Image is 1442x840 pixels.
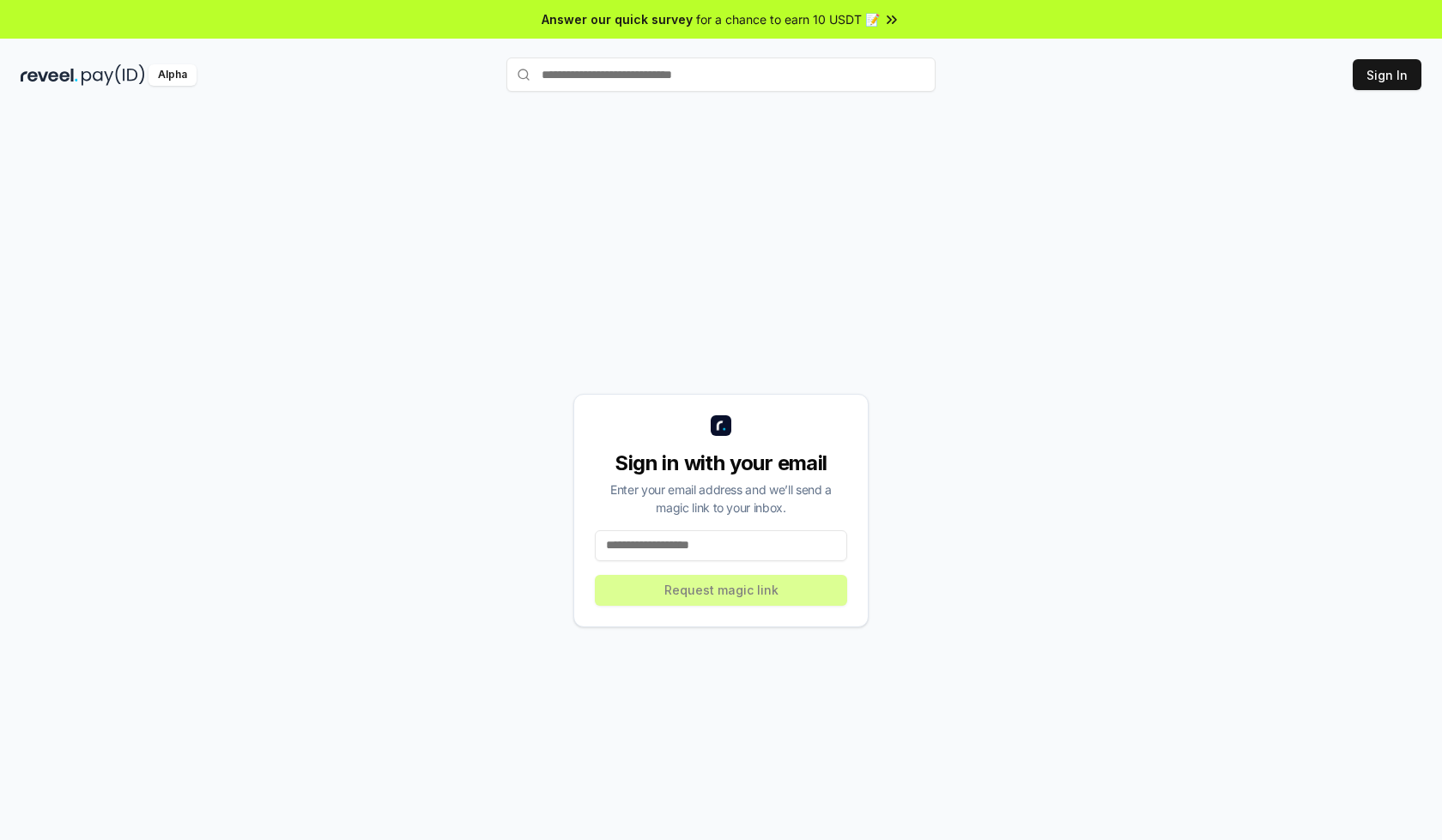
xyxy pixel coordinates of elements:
[595,450,847,477] div: Sign in with your email
[711,415,731,436] img: logo_small
[595,480,847,517] div: Enter your email address and we’ll send a magic link to your inbox.
[1353,59,1421,90] button: Sign In
[148,64,197,86] div: Alpha
[82,64,145,86] img: pay_id
[542,10,693,28] span: Answer our quick survey
[21,64,78,86] img: reveel_dark
[696,10,880,28] span: for a chance to earn 10 USDT 📝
